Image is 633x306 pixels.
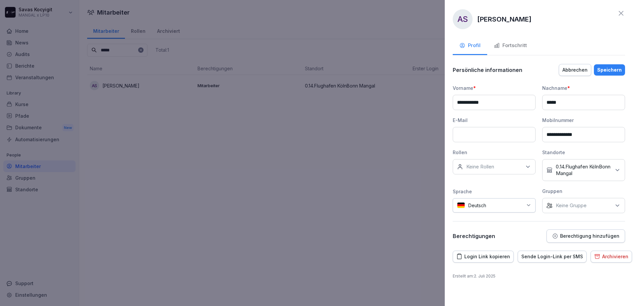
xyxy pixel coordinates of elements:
[518,251,587,263] button: Sende Login-Link per SMS
[594,64,625,76] button: Speichern
[594,253,628,260] div: Archivieren
[521,253,583,260] div: Sende Login-Link per SMS
[453,85,536,92] div: Vorname
[466,163,494,170] p: Keine Rollen
[556,202,587,209] p: Keine Gruppe
[453,251,514,263] button: Login Link kopieren
[453,67,522,73] p: Persönliche informationen
[542,117,625,124] div: Mobilnummer
[453,117,536,124] div: E-Mail
[559,64,591,76] button: Abbrechen
[487,37,534,55] button: Fortschritt
[547,229,625,243] button: Berechtigung hinzufügen
[556,163,611,177] p: 0.14.Flughafen KölnBonn Mangal
[542,188,625,195] div: Gruppen
[459,42,481,49] div: Profil
[453,149,536,156] div: Rollen
[560,233,619,239] p: Berechtigung hinzufügen
[453,273,625,279] p: Erstellt am : 2. Juli 2025
[453,233,495,239] p: Berechtigungen
[477,14,532,24] p: [PERSON_NAME]
[457,202,465,209] img: de.svg
[591,251,632,263] button: Archivieren
[456,253,510,260] div: Login Link kopieren
[453,9,473,29] div: AS
[494,42,527,49] div: Fortschritt
[453,188,536,195] div: Sprache
[562,66,588,74] div: Abbrechen
[453,198,536,213] div: Deutsch
[542,85,625,92] div: Nachname
[542,149,625,156] div: Standorte
[597,66,622,74] div: Speichern
[453,37,487,55] button: Profil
